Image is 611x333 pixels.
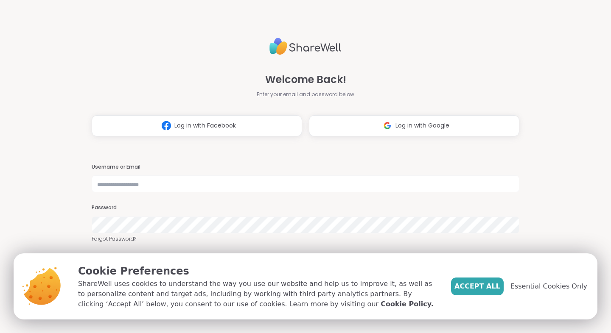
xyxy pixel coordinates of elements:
p: ShareWell uses cookies to understand the way you use our website and help us to improve it, as we... [78,279,437,309]
span: Log in with Facebook [174,121,236,130]
h3: Username or Email [92,164,519,171]
span: Essential Cookies Only [510,281,587,291]
span: Accept All [454,281,500,291]
img: ShareWell Logomark [379,118,395,133]
img: ShareWell Logomark [158,118,174,133]
p: Cookie Preferences [78,264,437,279]
span: Welcome Back! [265,72,346,87]
a: Cookie Policy. [381,299,433,309]
button: Accept All [451,277,504,295]
h3: Password [92,204,519,211]
button: Log in with Facebook [92,115,302,136]
span: Enter your email and password below [257,91,354,98]
span: Log in with Google [395,121,449,130]
button: Log in with Google [309,115,519,136]
a: Forgot Password? [92,235,519,243]
img: ShareWell Logo [269,34,342,58]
